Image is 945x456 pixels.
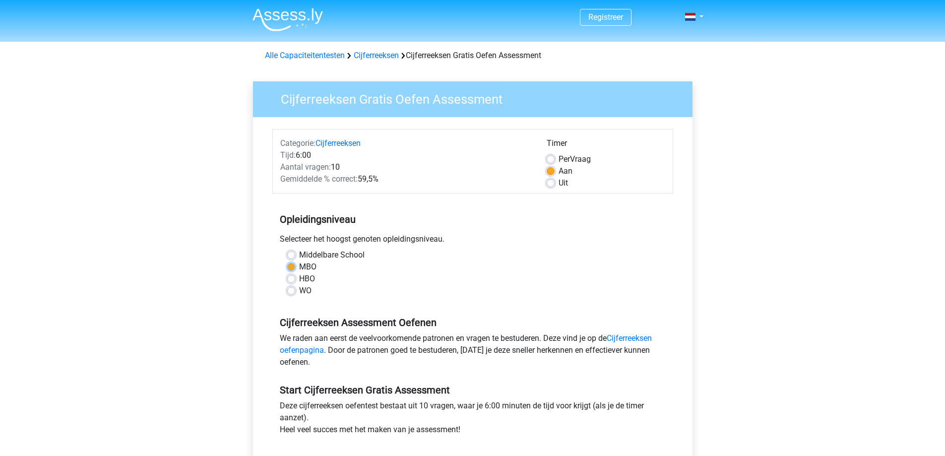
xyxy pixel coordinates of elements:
h3: Cijferreeksen Gratis Oefen Assessment [269,88,685,107]
label: Aan [559,165,572,177]
div: 6:00 [273,149,539,161]
div: 59,5% [273,173,539,185]
h5: Start Cijferreeksen Gratis Assessment [280,384,666,396]
span: Aantal vragen: [280,162,331,172]
img: Assessly [252,8,323,31]
span: Gemiddelde % correct: [280,174,358,184]
label: HBO [299,273,315,285]
span: Tijd: [280,150,296,160]
div: Selecteer het hoogst genoten opleidingsniveau. [272,233,673,249]
label: WO [299,285,312,297]
span: Categorie: [280,138,315,148]
div: Deze cijferreeksen oefentest bestaat uit 10 vragen, waar je 6:00 minuten de tijd voor krijgt (als... [272,400,673,440]
h5: Opleidingsniveau [280,209,666,229]
label: MBO [299,261,316,273]
div: We raden aan eerst de veelvoorkomende patronen en vragen te bestuderen. Deze vind je op de . Door... [272,332,673,372]
div: Timer [547,137,665,153]
label: Uit [559,177,568,189]
div: 10 [273,161,539,173]
div: Cijferreeksen Gratis Oefen Assessment [261,50,685,62]
a: Cijferreeksen [315,138,361,148]
label: Vraag [559,153,591,165]
a: Registreer [588,12,623,22]
span: Per [559,154,570,164]
label: Middelbare School [299,249,365,261]
a: Cijferreeksen [354,51,399,60]
a: Alle Capaciteitentesten [265,51,345,60]
h5: Cijferreeksen Assessment Oefenen [280,317,666,328]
